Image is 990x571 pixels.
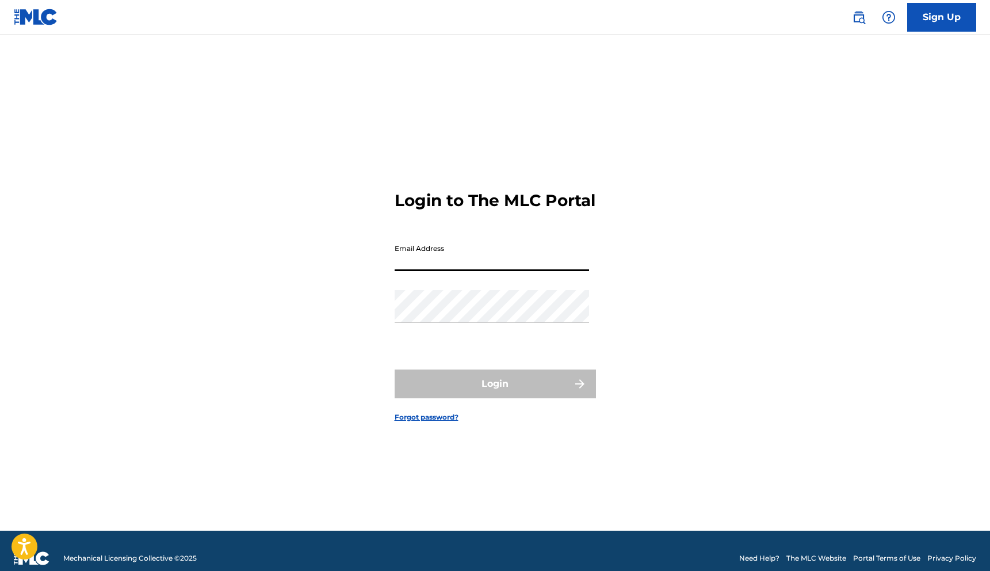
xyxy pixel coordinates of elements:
[14,551,49,565] img: logo
[907,3,976,32] a: Sign Up
[14,9,58,25] img: MLC Logo
[853,553,920,564] a: Portal Terms of Use
[395,191,595,211] h3: Login to The MLC Portal
[877,6,900,29] div: Help
[847,6,870,29] a: Public Search
[786,553,846,564] a: The MLC Website
[395,412,458,422] a: Forgot password?
[927,553,976,564] a: Privacy Policy
[882,10,896,24] img: help
[852,10,866,24] img: search
[739,553,779,564] a: Need Help?
[63,553,197,564] span: Mechanical Licensing Collective © 2025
